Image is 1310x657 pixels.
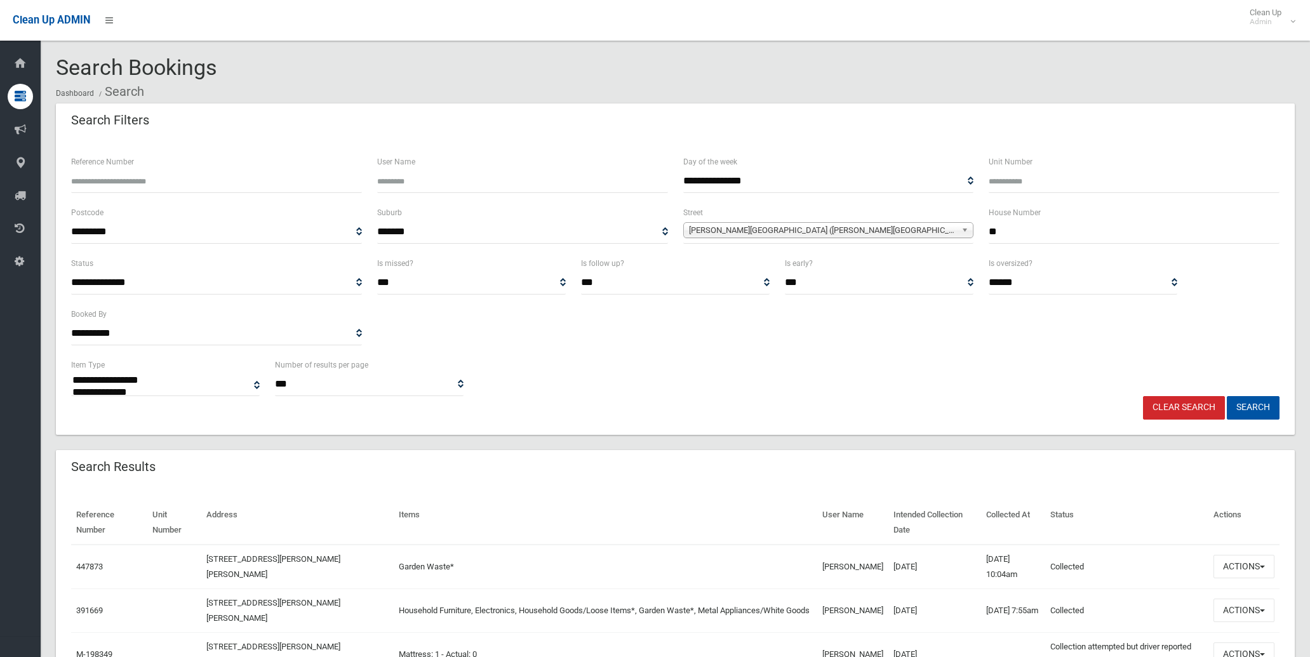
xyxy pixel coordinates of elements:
[206,598,340,623] a: [STREET_ADDRESS][PERSON_NAME][PERSON_NAME]
[394,588,818,632] td: Household Furniture, Electronics, Household Goods/Loose Items*, Garden Waste*, Metal Appliances/W...
[377,155,415,169] label: User Name
[377,206,402,220] label: Suburb
[56,55,217,80] span: Search Bookings
[683,155,737,169] label: Day of the week
[201,501,394,545] th: Address
[989,206,1041,220] label: House Number
[888,501,980,545] th: Intended Collection Date
[56,455,171,479] header: Search Results
[689,223,957,238] span: [PERSON_NAME][GEOGRAPHIC_DATA] ([PERSON_NAME][GEOGRAPHIC_DATA])
[1213,599,1274,622] button: Actions
[394,501,818,545] th: Items
[76,606,103,615] a: 391669
[989,256,1033,270] label: Is oversized?
[56,89,94,98] a: Dashboard
[1143,396,1225,420] a: Clear Search
[981,501,1045,545] th: Collected At
[275,358,368,372] label: Number of results per page
[989,155,1033,169] label: Unit Number
[394,545,818,589] td: Garden Waste*
[888,545,980,589] td: [DATE]
[1243,8,1294,27] span: Clean Up
[817,588,888,632] td: [PERSON_NAME]
[1045,501,1208,545] th: Status
[1208,501,1280,545] th: Actions
[581,256,624,270] label: Is follow up?
[71,501,147,545] th: Reference Number
[76,562,103,571] a: 447873
[71,307,107,321] label: Booked By
[56,108,164,133] header: Search Filters
[377,256,413,270] label: Is missed?
[817,545,888,589] td: [PERSON_NAME]
[206,554,340,579] a: [STREET_ADDRESS][PERSON_NAME][PERSON_NAME]
[147,501,201,545] th: Unit Number
[1045,545,1208,589] td: Collected
[71,256,93,270] label: Status
[981,545,1045,589] td: [DATE] 10:04am
[817,501,888,545] th: User Name
[785,256,813,270] label: Is early?
[683,206,703,220] label: Street
[1250,17,1281,27] small: Admin
[71,358,105,372] label: Item Type
[981,588,1045,632] td: [DATE] 7:55am
[96,80,144,103] li: Search
[71,206,104,220] label: Postcode
[1045,588,1208,632] td: Collected
[71,155,134,169] label: Reference Number
[13,14,90,26] span: Clean Up ADMIN
[1213,555,1274,578] button: Actions
[1227,396,1280,420] button: Search
[888,588,980,632] td: [DATE]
